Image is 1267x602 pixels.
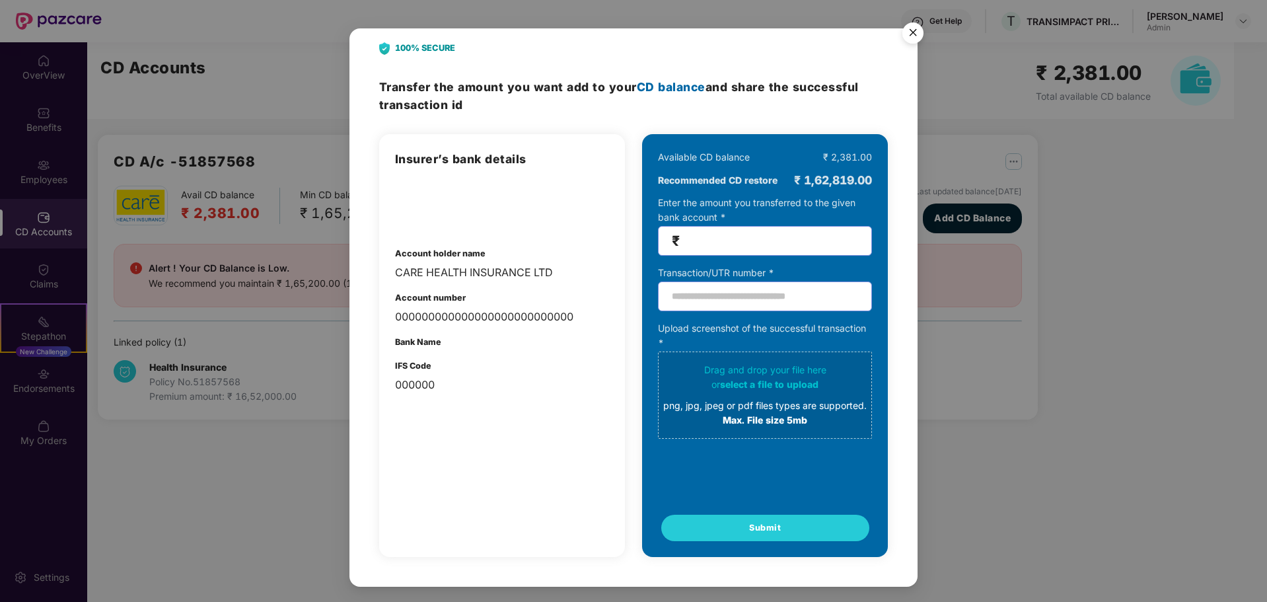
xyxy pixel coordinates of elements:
div: CARE HEALTH INSURANCE LTD [395,264,609,281]
span: Submit [749,521,781,535]
h3: Insurer’s bank details [395,150,609,169]
h3: Transfer the amount and share the successful transaction id [379,78,888,114]
b: Bank Name [395,337,441,347]
img: svg+xml;base64,PHN2ZyB4bWxucz0iaHR0cDovL3d3dy53My5vcmcvMjAwMC9zdmciIHdpZHRoPSI1NiIgaGVpZ2h0PSI1Ni... [894,17,931,54]
b: Account holder name [395,248,486,258]
span: select a file to upload [720,379,818,391]
button: Close [894,16,930,52]
span: CD balance [637,80,706,94]
b: 100% SECURE [395,42,455,55]
div: Max. File size 5mb [663,414,867,428]
span: you want add to your [507,80,706,94]
div: 000000 [395,377,609,393]
div: Available CD balance [658,150,750,165]
b: IFS Code [395,361,431,371]
button: Submit [661,515,869,541]
b: Account number [395,293,466,303]
div: ₹ 2,381.00 [823,150,872,165]
div: 000000000000000000000000000 [395,309,609,325]
span: ₹ [672,234,680,249]
div: or [663,378,867,393]
b: Recommended CD restore [658,173,778,188]
div: Drag and drop your file here [663,363,867,428]
img: login [395,182,464,228]
div: ₹ 1,62,819.00 [794,171,872,190]
div: Upload screenshot of the successful transaction * [658,322,872,439]
span: Drag and drop your file hereorselect a file to uploadpng, jpg, jpeg or pdf files types are suppor... [659,353,871,439]
div: Transaction/UTR number * [658,266,872,281]
img: svg+xml;base64,PHN2ZyB4bWxucz0iaHR0cDovL3d3dy53My5vcmcvMjAwMC9zdmciIHdpZHRoPSIyNCIgaGVpZ2h0PSIyOC... [379,42,390,55]
div: Enter the amount you transferred to the given bank account * [658,196,872,256]
div: png, jpg, jpeg or pdf files types are supported. [663,399,867,414]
